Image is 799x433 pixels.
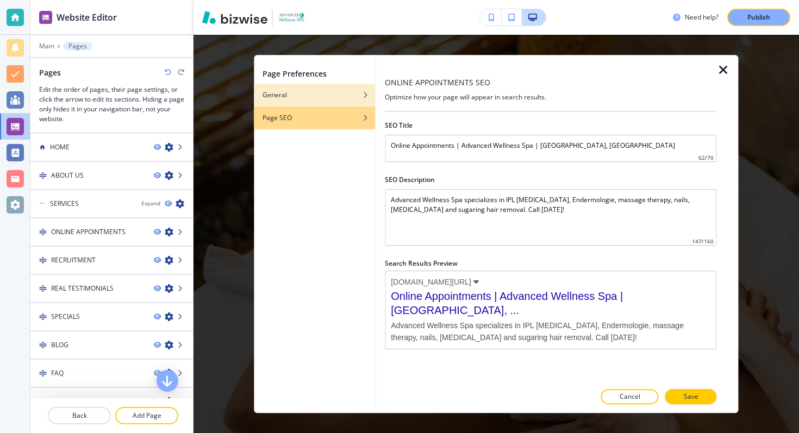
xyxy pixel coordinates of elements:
[277,11,307,23] img: Your Logo
[141,199,160,208] button: Expand
[698,154,714,162] h4: 62 / 70
[39,172,47,179] img: Drag
[385,92,716,102] h4: Optimize how your page will appear in search results.
[51,397,145,406] h4: HYDR FACIAL SKIN TIGHTENING SERVICE
[385,135,716,162] input: The title that will appear in search results
[49,411,110,421] p: Back
[39,67,61,78] h2: Pages
[39,313,47,321] img: Drag
[57,11,117,24] h2: Website Editor
[63,42,92,51] button: Pages
[30,247,193,275] div: DragRECRUITMENT
[39,228,47,236] img: Drag
[684,392,698,401] p: Save
[202,11,267,24] img: Bizwise Logo
[263,68,327,79] h2: Page Preferences
[620,392,640,401] p: Cancel
[51,255,96,265] h4: RECRUITMENT
[51,284,114,293] h4: REAL TESTIMONIALS
[116,411,177,421] p: Add Page
[254,84,375,106] button: General
[385,77,490,88] h3: ONLINE APPOINTMENTS SEO
[51,227,126,237] h4: ONLINE APPOINTMENTS
[391,277,471,287] span: [DOMAIN_NAME][URL]
[391,289,710,317] span: Online Appointments | Advanced Wellness Spa | [GEOGRAPHIC_DATA], ...
[39,85,184,124] h3: Edit the order of pages, their page settings, or click the arrow to edit its sections. Hiding a p...
[39,398,47,405] img: Drag
[39,285,47,292] img: Drag
[665,389,717,404] button: Save
[263,90,287,100] h4: General
[727,9,790,26] button: Publish
[48,407,111,424] button: Back
[39,369,47,377] img: Drag
[601,389,659,404] button: Cancel
[385,121,413,130] h2: SEO Title
[50,142,70,152] h4: HOME
[263,113,292,123] h4: Page SEO
[30,190,193,218] div: SERVICESExpand
[254,106,375,129] button: Page SEO
[51,171,84,180] h4: ABOUT US
[385,175,435,185] h2: SEO Description
[747,12,770,22] p: Publish
[30,134,193,162] div: HOME
[39,341,47,349] img: Drag
[68,42,87,50] p: Pages
[30,388,193,416] div: DragHYDR FACIAL SKIN TIGHTENING SERVICE
[685,12,719,22] h3: Need help?
[30,162,193,190] div: DragABOUT US
[385,189,716,246] textarea: Advanced Wellness Spa specializes in IPL [MEDICAL_DATA], Endermologie, massage therapy, nails, [M...
[30,275,193,303] div: DragREAL TESTIMONIALS
[39,256,47,264] img: Drag
[385,259,716,268] h2: Search Results Preview
[39,42,54,50] button: Main
[30,303,193,331] div: DragSPECIALS
[30,360,193,388] div: DragFAQ
[51,312,80,322] h4: SPECIALS
[30,331,193,360] div: DragBLOG
[391,319,710,343] span: Advanced Wellness Spa specializes in IPL [MEDICAL_DATA], Endermologie, massage therapy, nails, [M...
[115,407,178,424] button: Add Page
[51,368,64,378] h4: FAQ
[39,11,52,24] img: editor icon
[50,199,79,209] h4: SERVICES
[692,237,714,246] h4: 147 / 160
[30,218,193,247] div: DragONLINE APPOINTMENTS
[51,340,68,350] h4: BLOG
